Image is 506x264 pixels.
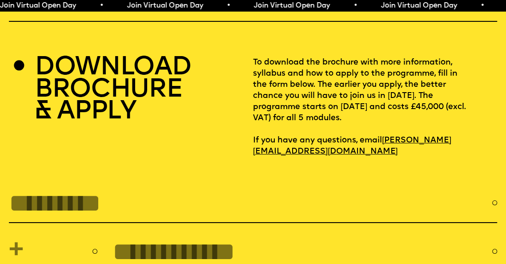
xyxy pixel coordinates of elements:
span: • [212,2,216,9]
span: • [85,2,89,9]
a: [PERSON_NAME][EMAIL_ADDRESS][DOMAIN_NAME] [253,133,451,159]
span: • [339,2,343,9]
span: • [466,2,470,9]
h2: DOWNLOAD BROCHURE & APPLY [35,57,191,124]
p: To download the brochure with more information, syllabus and how to apply to the programme, fill ... [253,57,497,157]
